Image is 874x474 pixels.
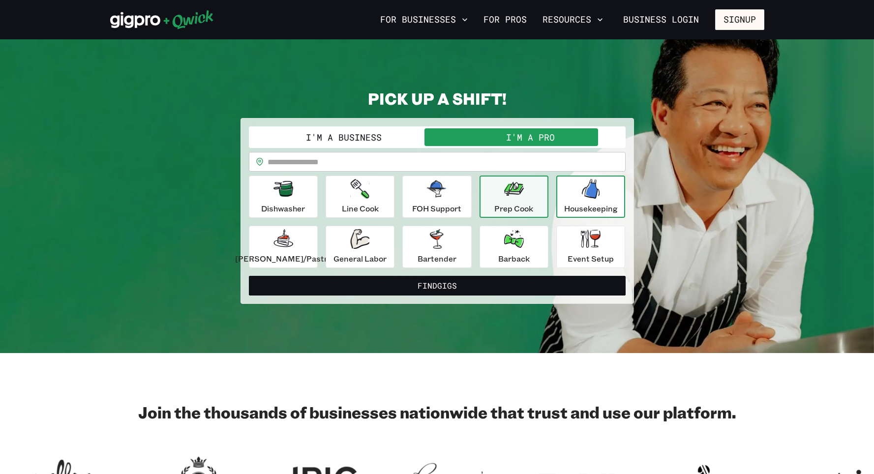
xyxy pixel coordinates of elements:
p: Line Cook [342,203,379,214]
p: Prep Cook [494,203,533,214]
p: Event Setup [568,253,614,265]
button: General Labor [326,226,394,268]
a: For Pros [480,11,531,28]
p: Bartender [418,253,456,265]
button: Prep Cook [480,176,548,218]
button: FindGigs [249,276,626,296]
p: FOH Support [412,203,461,214]
h2: Join the thousands of businesses nationwide that trust and use our platform. [110,402,764,422]
button: FOH Support [402,176,471,218]
p: Housekeeping [564,203,618,214]
p: Barback [498,253,530,265]
p: Dishwasher [261,203,305,214]
button: Event Setup [556,226,625,268]
button: Resources [539,11,607,28]
button: Dishwasher [249,176,318,218]
button: [PERSON_NAME]/Pastry [249,226,318,268]
button: Barback [480,226,548,268]
a: Business Login [615,9,707,30]
p: [PERSON_NAME]/Pastry [235,253,332,265]
button: For Businesses [376,11,472,28]
button: Signup [715,9,764,30]
button: Housekeeping [556,176,625,218]
p: General Labor [333,253,387,265]
button: Line Cook [326,176,394,218]
button: I'm a Pro [437,128,624,146]
button: Bartender [402,226,471,268]
h2: PICK UP A SHIFT! [241,89,634,108]
button: I'm a Business [251,128,437,146]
